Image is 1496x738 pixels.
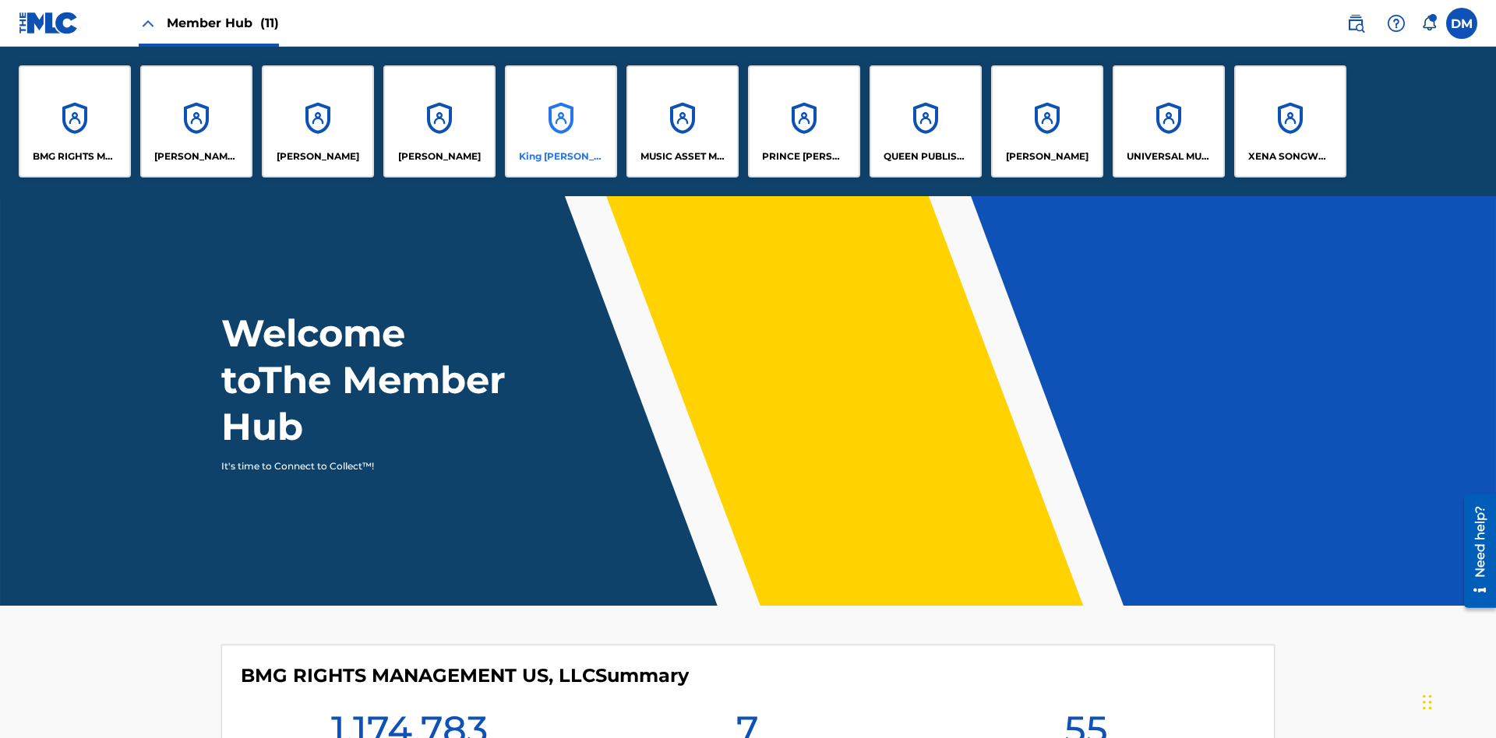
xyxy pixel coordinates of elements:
[1418,663,1496,738] iframe: Chat Widget
[1452,488,1496,616] iframe: Resource Center
[1381,8,1412,39] div: Help
[383,65,496,177] a: Accounts[PERSON_NAME]
[19,12,79,34] img: MLC Logo
[1423,679,1432,726] div: Drag
[870,65,982,177] a: AccountsQUEEN PUBLISHA
[221,459,492,473] p: It's time to Connect to Collect™!
[140,65,252,177] a: Accounts[PERSON_NAME] SONGWRITER
[748,65,860,177] a: AccountsPRINCE [PERSON_NAME]
[139,14,157,33] img: Close
[762,149,847,163] p: PRINCE MCTESTERSON
[260,16,279,30] span: (11)
[33,149,118,163] p: BMG RIGHTS MANAGEMENT US, LLC
[398,149,481,163] p: EYAMA MCSINGER
[221,310,513,450] h1: Welcome to The Member Hub
[1346,14,1365,33] img: search
[1387,14,1406,33] img: help
[277,149,359,163] p: ELVIS COSTELLO
[1006,149,1088,163] p: RONALD MCTESTERSON
[241,664,689,687] h4: BMG RIGHTS MANAGEMENT US, LLC
[1421,16,1437,31] div: Notifications
[626,65,739,177] a: AccountsMUSIC ASSET MANAGEMENT (MAM)
[154,149,239,163] p: CLEO SONGWRITER
[1446,8,1477,39] div: User Menu
[505,65,617,177] a: AccountsKing [PERSON_NAME]
[884,149,969,163] p: QUEEN PUBLISHA
[519,149,604,163] p: King McTesterson
[1127,149,1212,163] p: UNIVERSAL MUSIC PUB GROUP
[167,14,279,32] span: Member Hub
[1248,149,1333,163] p: XENA SONGWRITER
[1234,65,1346,177] a: AccountsXENA SONGWRITER
[1113,65,1225,177] a: AccountsUNIVERSAL MUSIC PUB GROUP
[640,149,725,163] p: MUSIC ASSET MANAGEMENT (MAM)
[1340,8,1371,39] a: Public Search
[262,65,374,177] a: Accounts[PERSON_NAME]
[19,65,131,177] a: AccountsBMG RIGHTS MANAGEMENT US, LLC
[991,65,1103,177] a: Accounts[PERSON_NAME]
